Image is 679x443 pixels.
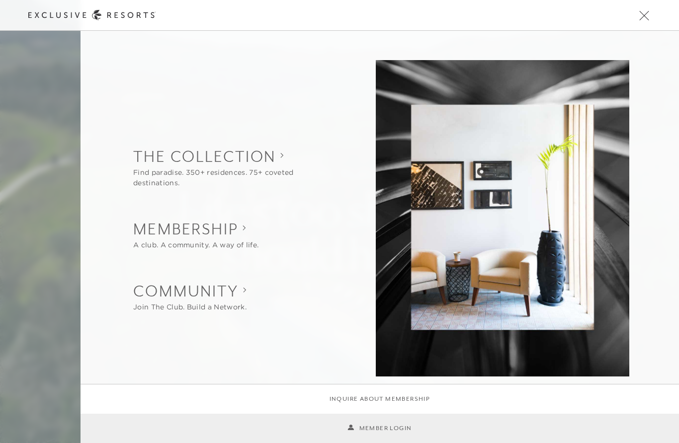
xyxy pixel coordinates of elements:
h2: Membership [133,218,258,240]
div: A club. A community. A way of life. [133,240,258,250]
button: Show The Collection sub-navigation [133,146,334,188]
div: Join The Club. Build a Network. [133,302,247,312]
h2: Community [133,280,247,302]
h2: The Collection [133,146,334,167]
button: Open navigation [638,12,651,19]
div: Find paradise. 350+ residences. 75+ coveted destinations. [133,167,334,188]
button: Show Community sub-navigation [133,280,247,312]
iframe: Qualified Messenger [669,433,679,443]
a: Member Login [347,424,412,433]
a: Inquire about membership [330,394,430,404]
button: Show Membership sub-navigation [133,218,258,250]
